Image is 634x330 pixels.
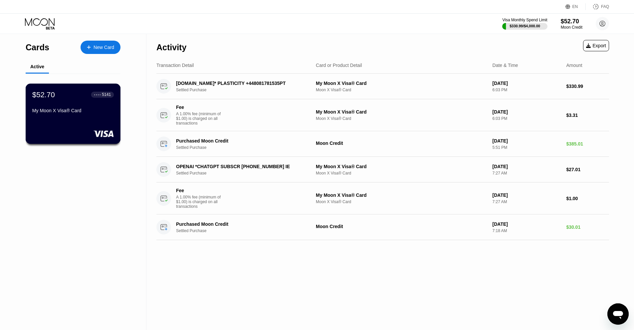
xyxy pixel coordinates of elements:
[601,4,609,9] div: FAQ
[561,18,582,25] div: $52.70
[572,4,578,9] div: EN
[316,171,487,175] div: Moon X Visa® Card
[176,188,223,193] div: Fee
[586,3,609,10] div: FAQ
[566,113,609,118] div: $3.31
[566,196,609,201] div: $1.00
[316,192,487,198] div: My Moon X Visa® Card
[176,88,315,92] div: Settled Purchase
[156,214,609,240] div: Purchased Moon CreditSettled PurchaseMoon Credit[DATE]7:18 AM$30.01
[176,105,223,110] div: Fee
[156,63,194,68] div: Transaction Detail
[566,224,609,230] div: $30.01
[502,18,547,30] div: Visa Monthly Spend Limit$330.99/$4,000.00
[565,3,586,10] div: EN
[316,141,487,146] div: Moon Credit
[30,64,44,69] div: Active
[561,25,582,30] div: Moon Credit
[156,74,609,99] div: [DOMAIN_NAME]* PLASTICITY +448081781535PTSettled PurchaseMy Moon X Visa® CardMoon X Visa® Card[DA...
[493,109,561,115] div: [DATE]
[156,43,186,52] div: Activity
[566,141,609,147] div: $385.01
[493,199,561,204] div: 7:27 AM
[81,41,120,54] div: New Card
[176,138,305,144] div: Purchased Moon Credit
[316,164,487,169] div: My Moon X Visa® Card
[176,112,226,126] div: A 1.00% fee (minimum of $1.00) is charged on all transactions
[493,88,561,92] div: 6:03 PM
[316,116,487,121] div: Moon X Visa® Card
[156,131,609,157] div: Purchased Moon CreditSettled PurchaseMoon Credit[DATE]5:51 PM$385.01
[156,99,609,131] div: FeeA 1.00% fee (minimum of $1.00) is charged on all transactionsMy Moon X Visa® CardMoon X Visa® ...
[493,228,561,233] div: 7:18 AM
[102,92,111,97] div: 5141
[566,84,609,89] div: $330.99
[493,164,561,169] div: [DATE]
[493,81,561,86] div: [DATE]
[26,84,120,144] div: $52.70● ● ● ●5141My Moon X Visa® Card
[176,81,305,86] div: [DOMAIN_NAME]* PLASTICITY +448081781535PT
[316,199,487,204] div: Moon X Visa® Card
[493,116,561,121] div: 6:03 PM
[493,192,561,198] div: [DATE]
[583,40,609,51] div: Export
[26,43,49,52] div: Cards
[493,221,561,227] div: [DATE]
[176,171,315,175] div: Settled Purchase
[176,164,305,169] div: OPENAI *CHATGPT SUBSCR [PHONE_NUMBER] IE
[316,81,487,86] div: My Moon X Visa® Card
[586,43,606,48] div: Export
[32,108,114,113] div: My Moon X Visa® Card
[316,109,487,115] div: My Moon X Visa® Card
[316,63,362,68] div: Card or Product Detail
[32,90,55,99] div: $52.70
[493,138,561,144] div: [DATE]
[176,195,226,209] div: A 1.00% fee (minimum of $1.00) is charged on all transactions
[607,303,629,325] iframe: Кнопка запуска окна обмена сообщениями
[316,88,487,92] div: Moon X Visa® Card
[94,94,101,96] div: ● ● ● ●
[176,228,315,233] div: Settled Purchase
[176,221,305,227] div: Purchased Moon Credit
[156,157,609,182] div: OPENAI *CHATGPT SUBSCR [PHONE_NUMBER] IESettled PurchaseMy Moon X Visa® CardMoon X Visa® Card[DAT...
[566,167,609,172] div: $27.01
[156,182,609,214] div: FeeA 1.00% fee (minimum of $1.00) is charged on all transactionsMy Moon X Visa® CardMoon X Visa® ...
[566,63,582,68] div: Amount
[510,24,540,28] div: $330.99 / $4,000.00
[493,63,518,68] div: Date & Time
[502,18,547,22] div: Visa Monthly Spend Limit
[493,145,561,150] div: 5:51 PM
[493,171,561,175] div: 7:27 AM
[316,224,487,229] div: Moon Credit
[561,18,582,30] div: $52.70Moon Credit
[176,145,315,150] div: Settled Purchase
[94,45,114,50] div: New Card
